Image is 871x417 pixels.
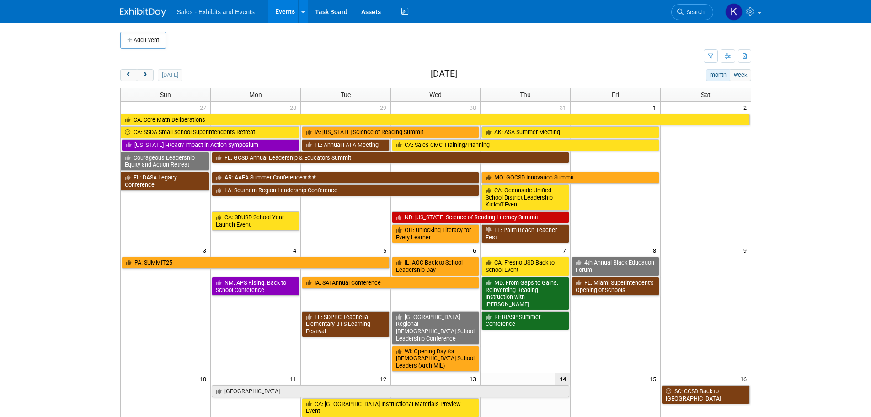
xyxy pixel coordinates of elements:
span: 7 [562,244,570,256]
a: ND: [US_STATE] Science of Reading Literacy Summit [392,211,570,223]
button: next [137,69,154,81]
a: FL: DASA Legacy Conference [121,172,209,190]
a: FL: SDPBC Teachella Elementary BTS Learning Festival [302,311,390,337]
a: CA: Fresno USD Back to School Event [481,257,569,276]
span: 5 [382,244,390,256]
a: CA: Oceanside Unified School District Leadership Kickoff Event [481,184,569,211]
button: [DATE] [158,69,182,81]
span: Mon [249,91,262,98]
span: 31 [559,102,570,113]
button: Add Event [120,32,166,49]
span: 11 [289,373,300,385]
h2: [DATE] [431,69,457,79]
span: 10 [199,373,210,385]
a: PA: SUMMIT25 [122,257,390,269]
a: [GEOGRAPHIC_DATA] Regional [DEMOGRAPHIC_DATA] School Leadership Conference [392,311,480,345]
button: month [706,69,730,81]
span: 13 [469,373,480,385]
a: LA: Southern Region Leadership Conference [212,184,480,196]
span: 30 [469,102,480,113]
a: CA: SDUSD School Year Launch Event [212,211,299,230]
span: 28 [289,102,300,113]
span: 1 [652,102,660,113]
span: 29 [379,102,390,113]
span: Sun [160,91,171,98]
a: RI: RIASP Summer Conference [481,311,569,330]
span: Search [684,9,705,16]
a: MO: GOCSD Innovation Summit [481,172,659,184]
span: 12 [379,373,390,385]
a: IA: SAI Annual Conference [302,277,480,289]
span: 2 [743,102,751,113]
span: Sat [701,91,711,98]
span: Thu [520,91,531,98]
span: 8 [652,244,660,256]
a: FL: Annual FATA Meeting [302,139,390,151]
a: CA: [GEOGRAPHIC_DATA] Instructional Materials Preview Event [302,398,480,417]
a: CA: Core Math Deliberations [121,114,750,126]
a: 4th Annual Black Education Forum [572,257,659,276]
a: Courageous Leadership Equity and Action Retreat [121,152,209,171]
span: 14 [555,373,570,385]
span: 16 [739,373,751,385]
span: Wed [429,91,442,98]
button: prev [120,69,137,81]
a: FL: Palm Beach Teacher Fest [481,224,569,243]
img: ExhibitDay [120,8,166,17]
a: [US_STATE] i-Ready Impact in Action Symposium [122,139,299,151]
span: 9 [743,244,751,256]
a: IA: [US_STATE] Science of Reading Summit [302,126,480,138]
button: week [730,69,751,81]
a: NM: APS Rising: Back to School Conference [212,277,299,296]
a: FL: Miami Superintendent’s Opening of Schools [572,277,659,296]
span: 15 [649,373,660,385]
span: Fri [612,91,619,98]
a: OH: Unlocking Literacy for Every Learner [392,224,480,243]
img: Kara Haven [725,3,743,21]
a: IL: AOC Back to School Leadership Day [392,257,480,276]
a: AK: ASA Summer Meeting [481,126,659,138]
a: WI: Opening Day for [DEMOGRAPHIC_DATA] School Leaders (Arch MIL) [392,346,480,372]
a: CA: Sales CMC Training/Planning [392,139,660,151]
span: 4 [292,244,300,256]
span: Sales - Exhibits and Events [177,8,255,16]
span: 6 [472,244,480,256]
a: FL: GCSD Annual Leadership & Educators Summit [212,152,569,164]
span: 3 [202,244,210,256]
a: MD: From Gaps to Gains: Reinventing Reading Instruction with [PERSON_NAME] [481,277,569,310]
a: AR: AAEA Summer Conference [212,172,480,184]
a: SC: CCSD Back to [GEOGRAPHIC_DATA] [662,385,749,404]
a: CA: SSDA Small School Superintendents Retreat [121,126,299,138]
a: [GEOGRAPHIC_DATA] [212,385,569,397]
span: 27 [199,102,210,113]
span: Tue [341,91,351,98]
a: Search [671,4,713,20]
